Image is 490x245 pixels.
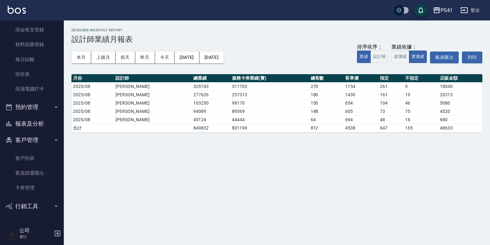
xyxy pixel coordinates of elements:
[404,115,438,124] td: 16
[71,115,114,124] td: 2025/08
[230,107,309,115] td: 89569
[3,82,61,96] a: 現場電腦打卡
[3,67,61,82] a: 排班表
[344,124,378,132] td: 4538
[230,115,309,124] td: 44444
[414,4,427,17] button: save
[192,115,230,124] td: 45124
[344,115,378,124] td: 694
[344,74,378,83] th: 客單價
[309,74,344,83] th: 總客數
[91,51,115,63] button: 上個月
[192,82,230,91] td: 329743
[71,74,114,83] th: 月份
[391,44,427,51] div: 業績依據：
[430,51,459,63] button: 報表匯出
[344,91,378,99] td: 1430
[71,99,114,107] td: 2025/08
[114,82,192,91] td: [PERSON_NAME]
[378,107,404,115] td: 73
[155,51,175,63] button: 今天
[438,107,482,115] td: 4520
[409,51,427,63] button: 實業績
[309,99,344,107] td: 150
[192,107,230,115] td: 94089
[309,124,344,132] td: 812
[3,151,61,166] a: 客戶列表
[230,82,309,91] td: 311703
[344,99,378,107] td: 654
[71,107,114,115] td: 2025/08
[19,227,52,234] h5: 公司
[378,124,404,132] td: 647
[309,82,344,91] td: 270
[309,91,344,99] td: 180
[438,91,482,99] td: 20313
[71,28,482,32] h2: Designer Monthly Report
[344,107,378,115] td: 605
[370,51,388,63] button: 設計師
[404,74,438,83] th: 不指定
[441,6,453,14] div: PS41
[192,74,230,83] th: 總業績
[404,99,438,107] td: 46
[192,124,230,132] td: 849832
[3,99,61,115] button: 預約管理
[430,4,455,17] button: PS41
[404,124,438,132] td: 165
[438,74,482,83] th: 店販金額
[404,107,438,115] td: 75
[391,51,409,63] button: 虛業績
[115,51,135,63] button: 前天
[404,82,438,91] td: 9
[3,37,61,52] a: 材料自購登錄
[3,22,61,37] a: 現金收支登錄
[458,4,482,16] button: 登出
[199,51,224,63] button: [DATE]
[357,51,371,63] button: 業績
[3,115,61,132] button: 報表及分析
[71,35,482,44] h3: 設計師業績月報表
[71,74,482,132] table: a dense table
[114,74,192,83] th: 設計師
[230,99,309,107] td: 98170
[230,124,309,132] td: 801199
[174,51,199,63] button: [DATE]
[438,82,482,91] td: 18040
[8,6,26,14] img: Logo
[357,44,388,51] div: 排序依序：
[114,91,192,99] td: [PERSON_NAME]
[404,91,438,99] td: 19
[3,180,61,195] a: 卡券管理
[192,91,230,99] td: 277626
[344,82,378,91] td: 1154
[3,132,61,148] button: 客戶管理
[192,99,230,107] td: 103250
[438,124,482,132] td: 48633
[3,166,61,180] a: 客資篩選匯出
[378,115,404,124] td: 48
[114,99,192,107] td: [PERSON_NAME]
[309,115,344,124] td: 64
[230,74,309,83] th: 服務卡券業績(實)
[378,91,404,99] td: 161
[378,74,404,83] th: 指定
[135,51,155,63] button: 昨天
[462,51,482,63] button: 列印
[71,91,114,99] td: 2025/08
[378,99,404,107] td: 104
[71,51,91,63] button: 本月
[230,91,309,99] td: 257313
[378,82,404,91] td: 261
[3,198,61,215] button: 行銷工具
[309,107,344,115] td: 148
[3,52,61,67] a: 每日結帳
[71,124,114,132] td: 合計
[438,115,482,124] td: 680
[5,227,18,240] img: Person
[114,107,192,115] td: [PERSON_NAME]
[114,115,192,124] td: [PERSON_NAME]
[438,99,482,107] td: 5080
[19,234,52,240] p: 會計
